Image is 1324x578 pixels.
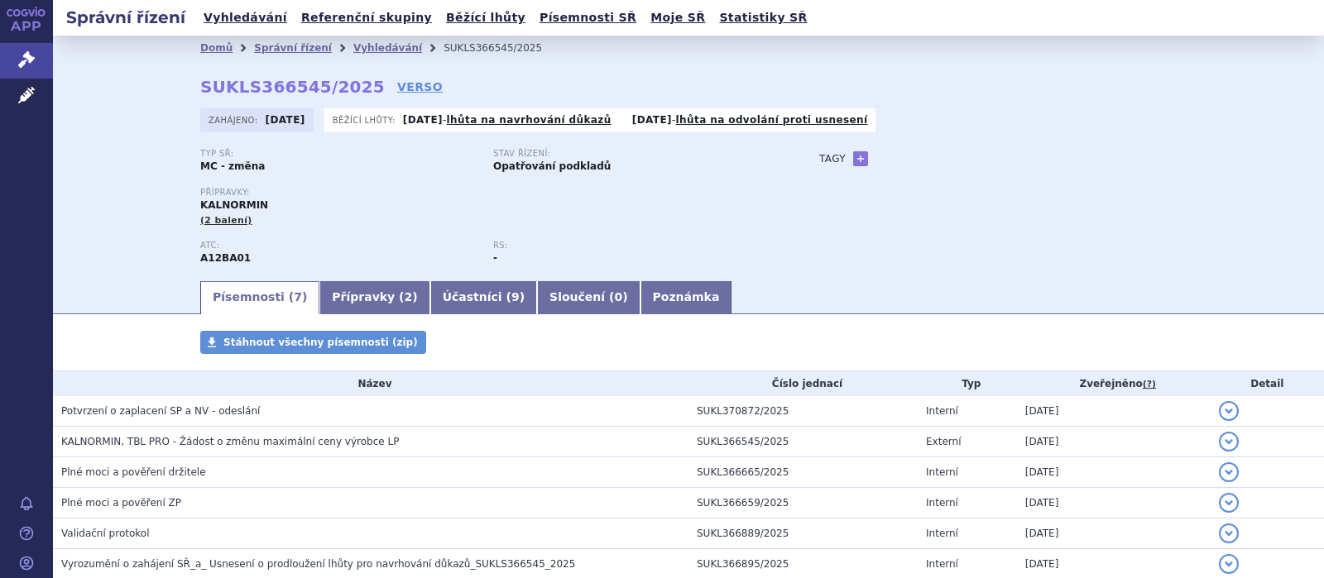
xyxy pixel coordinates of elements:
[200,281,319,314] a: Písemnosti (7)
[926,466,958,478] span: Interní
[493,252,497,264] strong: -
[853,151,868,166] a: +
[688,488,918,518] td: SUKL366659/2025
[1017,457,1211,488] td: [DATE]
[333,113,399,127] span: Běžící lhůty:
[294,290,302,303] span: 7
[444,36,564,60] li: SUKLS366545/2025
[688,518,918,549] td: SUKL366889/2025
[397,79,443,95] a: VERSO
[200,188,786,198] p: Přípravky:
[1211,371,1324,396] th: Detail
[1017,518,1211,549] td: [DATE]
[223,337,418,348] span: Stáhnout všechny písemnosti (zip)
[200,215,252,226] span: (2 balení)
[1219,493,1239,513] button: detail
[403,113,612,127] p: -
[535,7,641,29] a: Písemnosti SŘ
[61,466,206,478] span: Plné moci a pověření držitele
[200,42,233,54] a: Domů
[1143,379,1156,390] abbr: (?)
[688,371,918,396] th: Číslo jednací
[61,558,575,570] span: Vyrozumění o zahájení SŘ_a_ Usnesení o prodloužení lhůty pro navrhování důkazů_SUKLS366545_2025
[405,290,413,303] span: 2
[688,457,918,488] td: SUKL366665/2025
[61,436,399,447] span: KALNORMIN, TBL PRO - Žádost o změnu maximální ceny výrobce LP
[319,281,429,314] a: Přípravky (2)
[353,42,422,54] a: Vyhledávání
[1219,401,1239,421] button: detail
[266,114,305,126] strong: [DATE]
[493,160,611,172] strong: Opatřování podkladů
[200,149,477,159] p: Typ SŘ:
[511,290,520,303] span: 9
[632,113,868,127] p: -
[1219,462,1239,482] button: detail
[493,241,770,251] p: RS:
[1017,371,1211,396] th: Zveřejněno
[1219,523,1239,543] button: detail
[632,114,672,126] strong: [DATE]
[645,7,710,29] a: Moje SŘ
[403,114,443,126] strong: [DATE]
[61,528,150,539] span: Validační protokol
[447,114,612,126] a: lhůta na navrhování důkazů
[200,77,385,97] strong: SUKLS366545/2025
[199,7,292,29] a: Vyhledávání
[61,497,181,509] span: Plné moci a pověření ZP
[1219,554,1239,574] button: detail
[200,199,268,211] span: KALNORMIN
[926,558,958,570] span: Interní
[688,427,918,457] td: SUKL366545/2025
[918,371,1017,396] th: Typ
[1017,396,1211,427] td: [DATE]
[200,331,426,354] a: Stáhnout všechny písemnosti (zip)
[296,7,437,29] a: Referenční skupiny
[1219,432,1239,451] button: detail
[714,7,812,29] a: Statistiky SŘ
[209,113,261,127] span: Zahájeno:
[53,371,688,396] th: Název
[53,6,199,29] h2: Správní řízení
[537,281,640,314] a: Sloučení (0)
[1017,488,1211,518] td: [DATE]
[640,281,732,314] a: Poznámka
[254,42,332,54] a: Správní řízení
[200,252,251,264] strong: CHLORID DRASELNÝ
[1017,427,1211,457] td: [DATE]
[614,290,622,303] span: 0
[819,149,846,169] h3: Tagy
[676,114,868,126] a: lhůta na odvolání proti usnesení
[441,7,530,29] a: Běžící lhůty
[926,436,961,447] span: Externí
[61,405,260,417] span: Potvrzení o zaplacení SP a NV - odeslání
[200,160,265,172] strong: MC - změna
[926,497,958,509] span: Interní
[430,281,537,314] a: Účastníci (9)
[926,405,958,417] span: Interní
[493,149,770,159] p: Stav řízení:
[200,241,477,251] p: ATC:
[926,528,958,539] span: Interní
[688,396,918,427] td: SUKL370872/2025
